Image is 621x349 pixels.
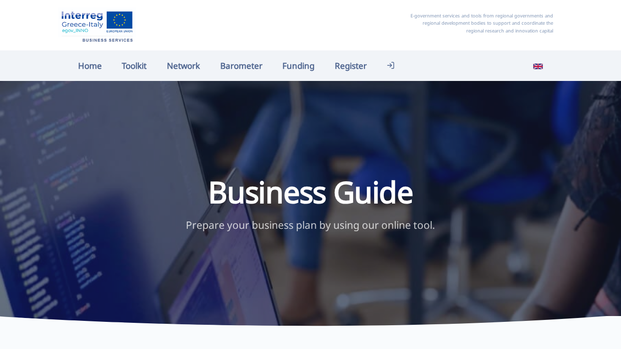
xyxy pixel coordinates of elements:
p: Prepare your business plan by using our online tool. [152,217,469,234]
a: Funding [272,55,325,76]
a: Network [157,55,210,76]
img: en_flag.svg [533,62,543,71]
a: Register [325,55,377,76]
a: Home [68,55,112,76]
img: Home [58,7,136,43]
a: Toolkit [112,55,157,76]
h1: Business Guide [152,174,469,209]
a: Barometer [210,55,273,76]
